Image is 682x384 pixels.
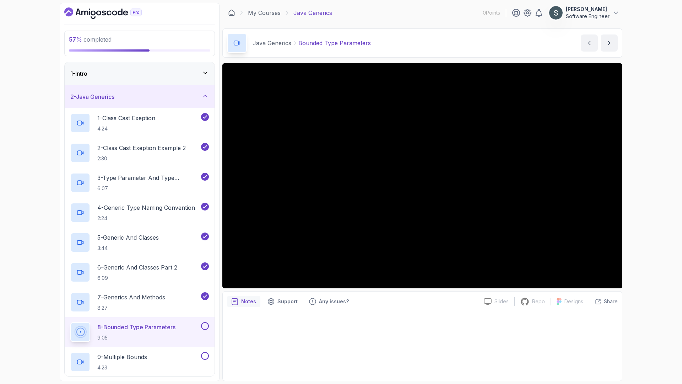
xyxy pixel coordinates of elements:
p: 4:23 [97,364,147,371]
button: Feedback button [305,296,353,307]
p: 3 - Type Parameter And Type Argument [97,174,200,182]
iframe: chat widget [547,227,675,352]
button: 9-Multiple Bounds4:23 [70,352,209,372]
button: 3-Type Parameter And Type Argument6:07 [70,173,209,193]
p: Java Generics [293,9,332,17]
button: Support button [263,296,302,307]
p: Bounded Type Parameters [298,39,371,47]
p: 9 - Multiple Bounds [97,353,147,361]
p: 8:27 [97,304,165,311]
a: Dashboard [228,9,235,16]
p: Support [277,298,298,305]
p: 2 - Class Cast Exeption Example 2 [97,144,186,152]
button: 5-Generic And Classes3:44 [70,233,209,252]
p: [PERSON_NAME] [566,6,610,13]
button: notes button [227,296,260,307]
button: previous content [581,34,598,52]
button: 6-Generic And Classes Part 26:09 [70,262,209,282]
button: next content [601,34,618,52]
a: My Courses [248,9,281,17]
p: Java Generics [253,39,291,47]
button: 7-Generics And Methods8:27 [70,292,209,312]
button: 1-Intro [65,62,215,85]
p: 7 - Generics And Methods [97,293,165,302]
iframe: 8 - Bounded Type Parameters [222,63,622,288]
p: Repo [532,298,545,305]
p: 8 - Bounded Type Parameters [97,323,175,331]
iframe: chat widget [652,356,675,377]
p: 4:24 [97,125,155,132]
p: 9:05 [97,334,175,341]
p: 2:30 [97,155,186,162]
img: user profile image [549,6,563,20]
span: completed [69,36,112,43]
p: 6 - Generic And Classes Part 2 [97,263,177,272]
p: 5 - Generic And Classes [97,233,159,242]
p: 2:24 [97,215,195,222]
h3: 1 - Intro [70,69,87,78]
p: Software Engineer [566,13,610,20]
span: 57 % [69,36,82,43]
h3: 2 - Java Generics [70,92,114,101]
button: 1-Class Cast Exeption4:24 [70,113,209,133]
p: 3:44 [97,245,159,252]
button: 4-Generic Type Naming Convention2:24 [70,203,209,223]
p: 6:09 [97,274,177,282]
p: 6:07 [97,185,200,192]
p: 0 Points [483,9,500,16]
button: user profile image[PERSON_NAME]Software Engineer [549,6,619,20]
button: 8-Bounded Type Parameters9:05 [70,322,209,342]
p: 4 - Generic Type Naming Convention [97,203,195,212]
a: Dashboard [64,7,158,19]
button: 2-Java Generics [65,85,215,108]
p: Notes [241,298,256,305]
p: 1 - Class Cast Exeption [97,114,155,122]
button: 2-Class Cast Exeption Example 22:30 [70,143,209,163]
p: Slides [494,298,509,305]
p: Any issues? [319,298,349,305]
